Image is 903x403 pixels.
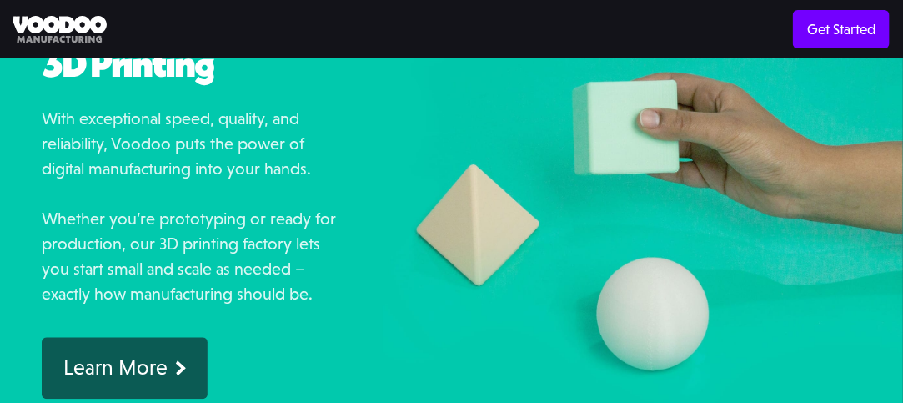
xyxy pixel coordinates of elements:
h2: 3D Printing [42,43,341,85]
div: Learn More [63,355,168,380]
a: Learn More [42,337,208,398]
a: Get Started [793,10,890,48]
img: Voodoo Manufacturing logo [13,16,107,43]
p: With exceptional speed, quality, and reliability, Voodoo puts the power of digital manufacturing ... [42,106,341,306]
